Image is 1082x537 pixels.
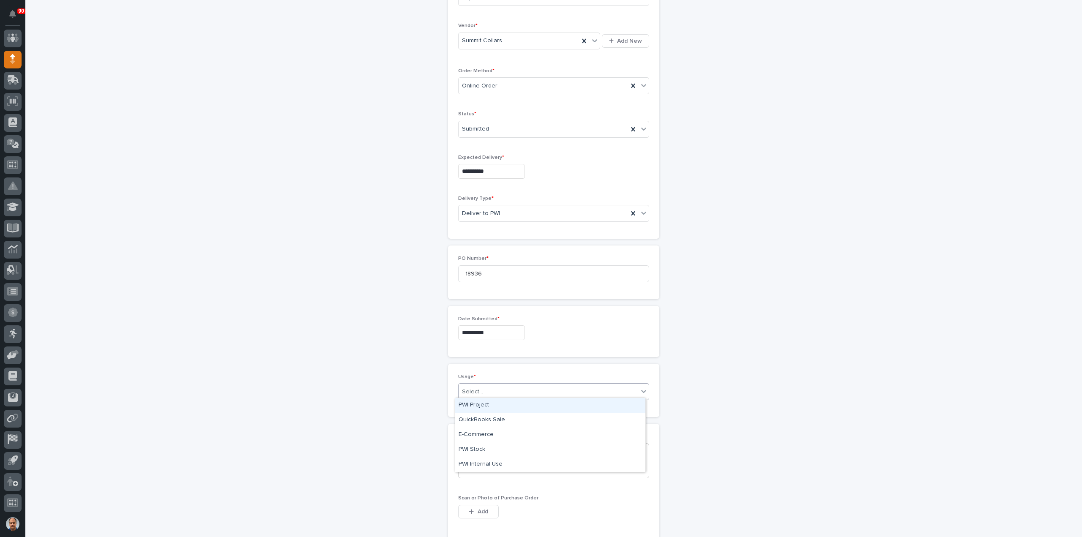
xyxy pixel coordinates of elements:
[455,413,645,428] div: QuickBooks Sale
[455,442,645,457] div: PWI Stock
[462,209,500,218] span: Deliver to PWI
[458,505,499,518] button: Add
[458,316,500,322] span: Date Submitted
[458,68,495,74] span: Order Method
[458,374,476,379] span: Usage
[602,34,649,48] button: Add New
[462,36,502,45] span: Summit Collars
[455,398,645,413] div: PWI Project
[458,496,538,501] span: Scan or Photo of Purchase Order
[478,508,488,515] span: Add
[458,256,489,261] span: PO Number
[19,8,24,14] p: 90
[462,125,489,134] span: Submitted
[458,155,504,160] span: Expected Delivery
[455,457,645,472] div: PWI Internal Use
[455,428,645,442] div: E-Commerce
[458,196,494,201] span: Delivery Type
[11,10,22,24] div: Notifications90
[4,5,22,23] button: Notifications
[462,387,483,396] div: Select...
[617,37,642,45] span: Add New
[458,23,478,28] span: Vendor
[458,112,476,117] span: Status
[462,82,497,90] span: Online Order
[4,515,22,533] button: users-avatar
